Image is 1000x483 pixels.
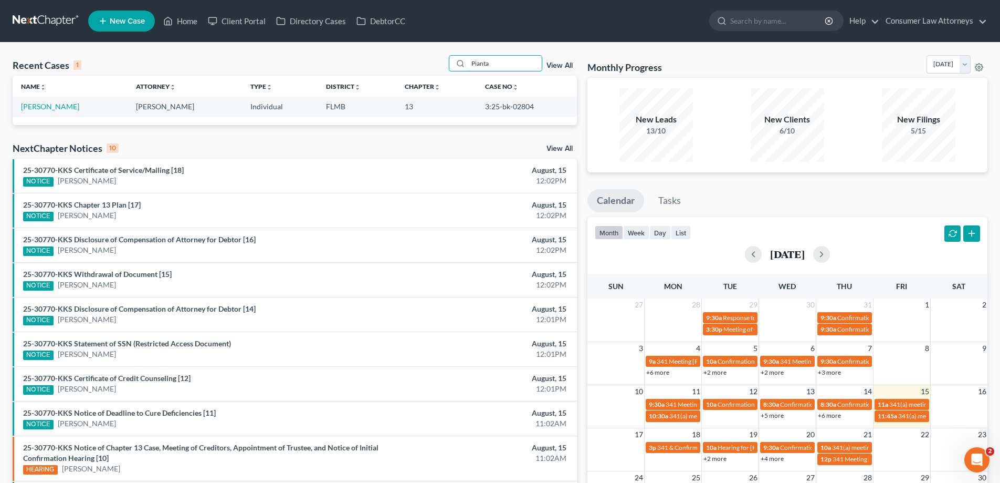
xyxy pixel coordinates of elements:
span: Thu [837,282,852,291]
span: 8 [924,342,930,355]
a: Districtunfold_more [326,83,361,90]
i: unfold_more [512,84,519,90]
span: 12p [820,455,831,463]
span: 11a [878,400,888,408]
span: 9:30a [820,325,836,333]
a: Home [158,12,203,30]
span: 3p [649,444,656,451]
div: 13/10 [619,126,693,136]
td: Individual [242,97,318,116]
span: 4 [695,342,701,355]
div: 11:02AM [392,418,566,429]
div: August, 15 [392,443,566,453]
a: [PERSON_NAME] [58,418,116,429]
a: +5 more [761,412,784,419]
span: Confirmation hearing [PERSON_NAME] [837,400,947,408]
span: Fri [896,282,907,291]
a: 25-30770-KKS Certificate of Credit Counseling [12] [23,374,191,383]
div: August, 15 [392,269,566,280]
div: 1 [73,60,81,70]
a: +2 more [761,368,784,376]
span: 8:30a [820,400,836,408]
a: Typeunfold_more [250,83,272,90]
h3: Monthly Progress [587,61,662,74]
span: 18 [691,428,701,441]
input: Search by name... [730,11,826,30]
div: New Leads [619,114,693,126]
span: Sun [608,282,624,291]
div: 12:01PM [392,384,566,394]
span: Wed [778,282,796,291]
a: +2 more [703,455,727,463]
span: Meeting of Creditors for [PERSON_NAME] [723,325,840,333]
span: 13 [805,385,816,398]
div: NOTICE [23,351,54,360]
a: [PERSON_NAME] [58,349,116,359]
a: Consumer Law Attorneys [880,12,987,30]
a: +6 more [818,412,841,419]
span: Confirmation Hearing [PERSON_NAME] [780,400,891,408]
a: 25-30770-KKS Chapter 13 Plan [17] [23,200,141,209]
div: August, 15 [392,373,566,384]
span: 10a [706,357,717,365]
div: Recent Cases [13,59,81,71]
span: 2 [986,447,994,456]
span: 341 Meeting [PERSON_NAME] [PERSON_NAME] [833,455,968,463]
div: 12:01PM [392,349,566,359]
span: 9 [981,342,987,355]
span: 12 [748,385,759,398]
span: 6 [809,342,816,355]
a: Calendar [587,189,644,212]
a: 25-30770-KKS Notice of Chapter 13 Case, Meeting of Creditors, Appointment of Trustee, and Notice ... [23,443,378,463]
td: 3:25-bk-02804 [477,97,577,116]
span: 19 [748,428,759,441]
div: August, 15 [392,234,566,245]
a: 25-30770-KKS Statement of SSN (Restricted Access Document) [23,339,231,348]
div: August, 15 [392,200,566,210]
div: 12:02PM [392,280,566,290]
span: 3 [638,342,644,355]
span: 9:30a [706,314,722,322]
a: Nameunfold_more [21,83,46,90]
span: 9:30a [820,314,836,322]
div: NOTICE [23,177,54,187]
span: 341(a) meeting for [PERSON_NAME] [832,444,933,451]
span: 31 [862,299,873,311]
div: 12:02PM [392,245,566,255]
span: Confirmation Hearing [PERSON_NAME] [837,357,948,365]
div: 10 [107,143,119,153]
div: August, 15 [392,165,566,176]
a: 25-30770-KKS Disclosure of Compensation of Attorney for Debtor [16] [23,235,256,244]
span: 3:30p [706,325,722,333]
div: HEARING [23,465,58,475]
a: +2 more [703,368,727,376]
div: NextChapter Notices [13,142,119,155]
div: 12:02PM [392,176,566,186]
div: NOTICE [23,420,54,429]
td: 13 [396,97,477,116]
button: week [623,225,649,240]
a: 25-30770-KKS Certificate of Service/Mailing [18] [23,166,184,174]
span: 17 [634,428,644,441]
span: 28 [691,299,701,311]
span: 341(a) meeting for [PERSON_NAME] [669,412,771,420]
a: +4 more [761,455,784,463]
div: NOTICE [23,246,54,256]
span: 10a [706,444,717,451]
button: list [671,225,691,240]
span: 23 [977,428,987,441]
a: [PERSON_NAME] [58,384,116,394]
span: 341 Meeting [PERSON_NAME] [666,400,751,408]
a: [PERSON_NAME] [21,102,79,111]
span: 9:30a [820,357,836,365]
span: Confirmation Hearing [PERSON_NAME] [837,325,948,333]
span: New Case [110,17,145,25]
td: FLMB [318,97,396,116]
div: NOTICE [23,281,54,291]
a: +6 more [646,368,669,376]
span: 10 [634,385,644,398]
span: 30 [805,299,816,311]
a: View All [546,62,573,69]
div: 5/15 [882,126,955,136]
a: DebtorCC [351,12,410,30]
